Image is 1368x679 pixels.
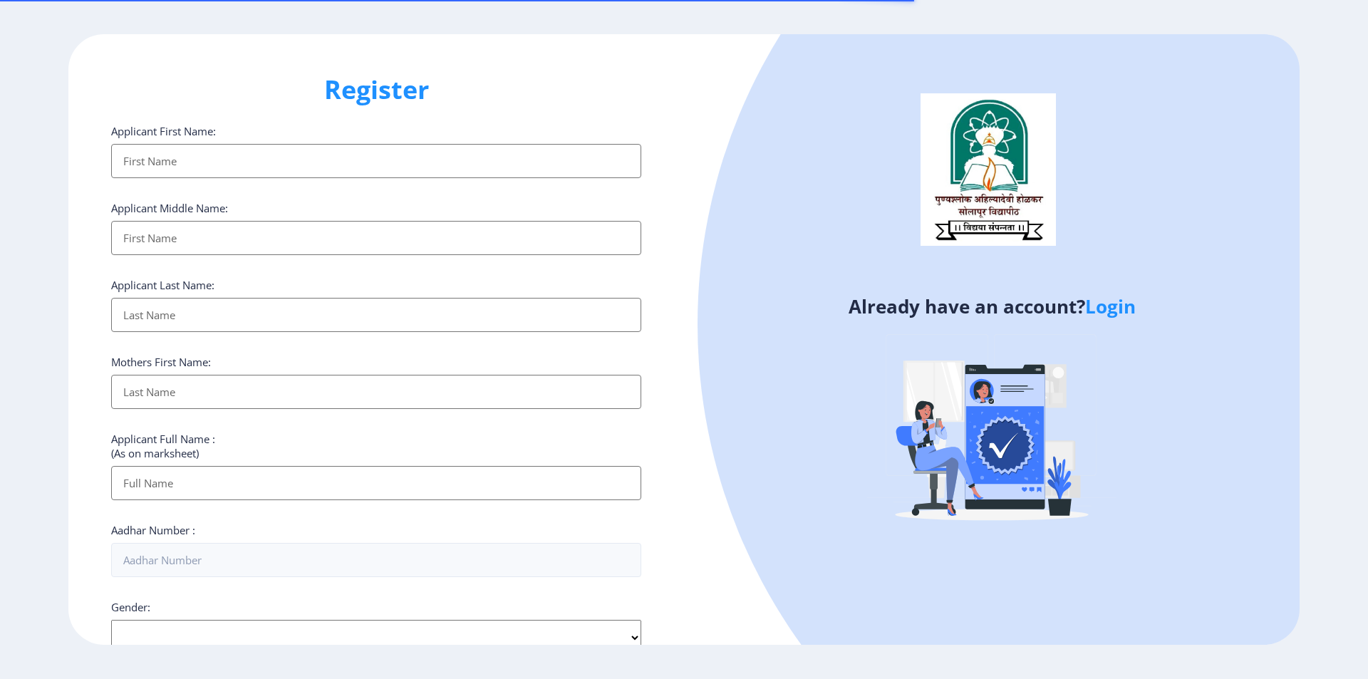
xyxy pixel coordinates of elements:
input: First Name [111,144,641,178]
h1: Register [111,73,641,107]
label: Aadhar Number : [111,523,195,537]
h4: Already have an account? [695,295,1289,318]
label: Applicant First Name: [111,124,216,138]
input: Aadhar Number [111,543,641,577]
input: Last Name [111,375,641,409]
img: Verified-rafiki.svg [867,307,1116,556]
label: Applicant Last Name: [111,278,214,292]
a: Login [1085,294,1136,319]
label: Mothers First Name: [111,355,211,369]
input: Last Name [111,298,641,332]
label: Applicant Full Name : (As on marksheet) [111,432,215,460]
label: Applicant Middle Name: [111,201,228,215]
input: Full Name [111,466,641,500]
img: logo [921,93,1056,246]
label: Gender: [111,600,150,614]
input: First Name [111,221,641,255]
